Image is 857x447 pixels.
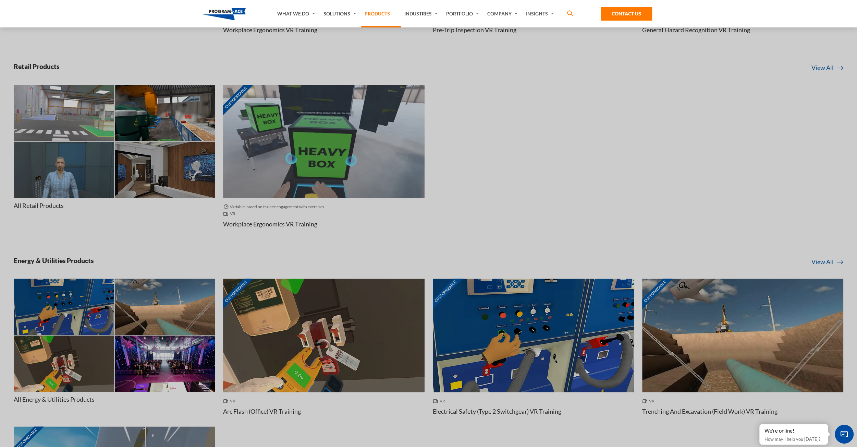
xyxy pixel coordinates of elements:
img: Program-Ace [203,8,246,20]
span: Chat Widget [835,425,854,444]
p: How may I help you [DATE]? [764,435,823,443]
div: We're online! [764,427,823,434]
a: Contact Us [601,7,652,21]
